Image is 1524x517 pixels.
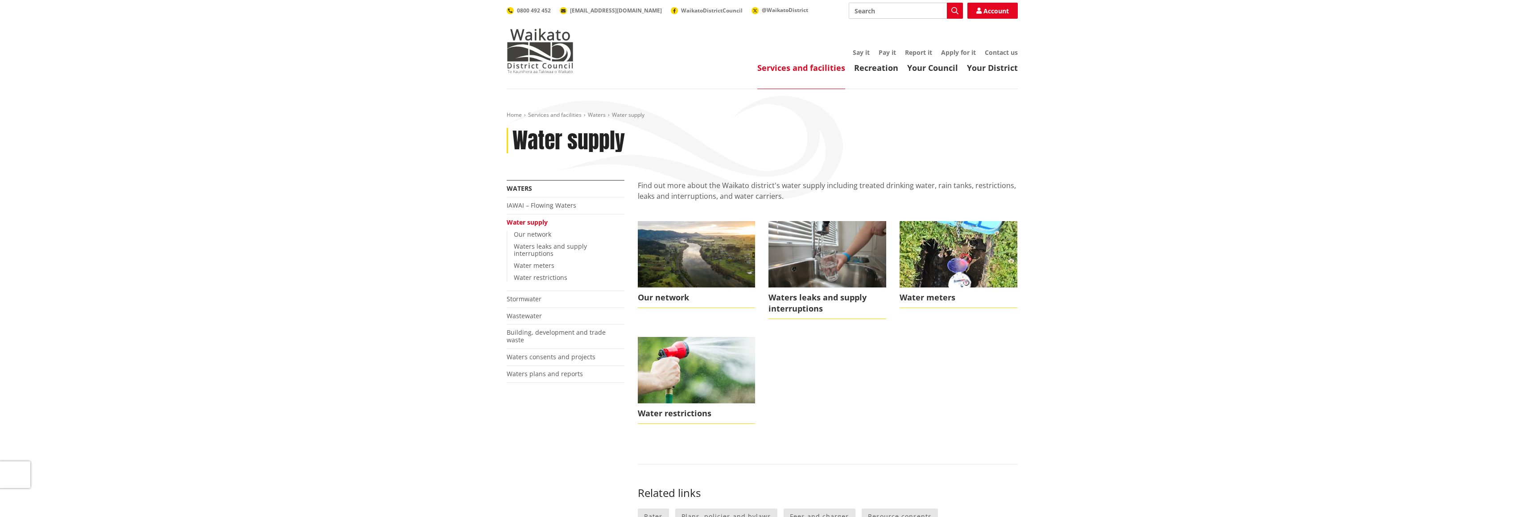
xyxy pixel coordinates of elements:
[854,62,898,73] a: Recreation
[514,242,587,258] a: Waters leaks and supply interruptions
[507,312,542,320] a: Wastewater
[768,287,886,319] span: Waters leaks and supply interruptions
[900,221,1017,287] img: water meter
[768,221,886,287] img: water image
[638,403,756,424] span: Water restrictions
[512,128,625,154] h1: Water supply
[588,111,606,119] a: Waters
[507,111,522,119] a: Home
[514,261,554,270] a: Water meters
[517,7,551,14] span: 0800 492 452
[514,230,551,238] a: Our network
[507,295,541,303] a: Stormwater
[905,48,932,57] a: Report it
[507,29,574,73] img: Waikato District Council - Te Kaunihera aa Takiwaa o Waikato
[507,353,595,361] a: Waters consents and projects
[671,7,743,14] a: WaikatoDistrictCouncil
[560,7,662,14] a: [EMAIL_ADDRESS][DOMAIN_NAME]
[757,62,845,73] a: Services and facilities
[681,7,743,14] span: WaikatoDistrictCouncil
[985,48,1018,57] a: Contact us
[507,184,532,193] a: Waters
[967,3,1018,19] a: Account
[507,218,548,226] a: Water supply
[507,111,1018,119] nav: breadcrumb
[638,221,756,287] img: Waikato Te Awa
[507,201,576,209] a: IAWAI – Flowing Waters
[570,7,662,14] span: [EMAIL_ADDRESS][DOMAIN_NAME]
[638,337,756,424] a: Water restrictions
[638,487,1018,500] h3: Related links
[967,62,1018,73] a: Your District
[638,221,756,308] a: Our network
[638,180,1018,212] p: Find out more about the Waikato district's water supply including treated drinking water, rain ta...
[514,273,567,282] a: Water restrictions
[907,62,958,73] a: Your Council
[507,328,606,344] a: Building, development and trade waste
[941,48,976,57] a: Apply for it
[762,6,808,14] span: @WaikatoDistrict
[528,111,582,119] a: Services and facilities
[849,3,963,19] input: Search input
[768,221,886,319] a: Waters leaks and supply interruptions
[507,7,551,14] a: 0800 492 452
[638,337,756,403] img: water restriction
[900,221,1017,308] a: Water meters
[900,287,1017,308] span: Water meters
[612,111,644,119] span: Water supply
[853,48,870,57] a: Say it
[638,287,756,308] span: Our network
[752,6,808,14] a: @WaikatoDistrict
[507,369,583,378] a: Waters plans and reports
[879,48,896,57] a: Pay it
